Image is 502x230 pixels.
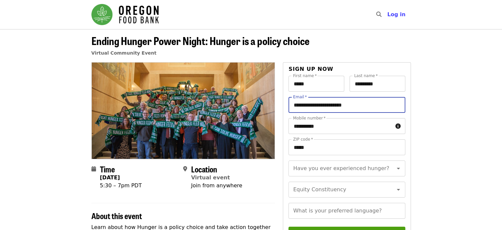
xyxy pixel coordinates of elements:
[288,76,344,92] input: First name
[91,33,310,48] span: Ending Hunger Power Night: Hunger is a policy choice
[288,139,405,155] input: ZIP code
[395,123,401,129] i: circle-info icon
[293,137,313,141] label: ZIP code
[385,7,390,23] input: Search
[92,63,275,159] img: Ending Hunger Power Night: Hunger is a policy choice organized by Oregon Food Bank
[350,76,405,92] input: Last name
[288,203,405,219] input: What is your preferred language?
[354,74,378,78] label: Last name
[394,185,403,194] button: Open
[91,50,156,56] a: Virtual Community Event
[376,11,381,18] i: search icon
[100,163,115,175] span: Time
[293,74,317,78] label: First name
[191,174,230,181] a: Virtual event
[191,182,242,189] span: Join from anywhere
[191,163,217,175] span: Location
[293,95,307,99] label: Email
[288,118,392,134] input: Mobile number
[288,97,405,113] input: Email
[100,182,142,190] div: 5:30 – 7pm PDT
[382,8,411,21] button: Log in
[100,174,120,181] strong: [DATE]
[183,166,187,172] i: map-marker-alt icon
[293,116,325,120] label: Mobile number
[288,66,333,72] span: Sign up now
[394,164,403,173] button: Open
[91,4,159,25] img: Oregon Food Bank - Home
[91,166,96,172] i: calendar icon
[387,11,405,18] span: Log in
[91,210,142,221] span: About this event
